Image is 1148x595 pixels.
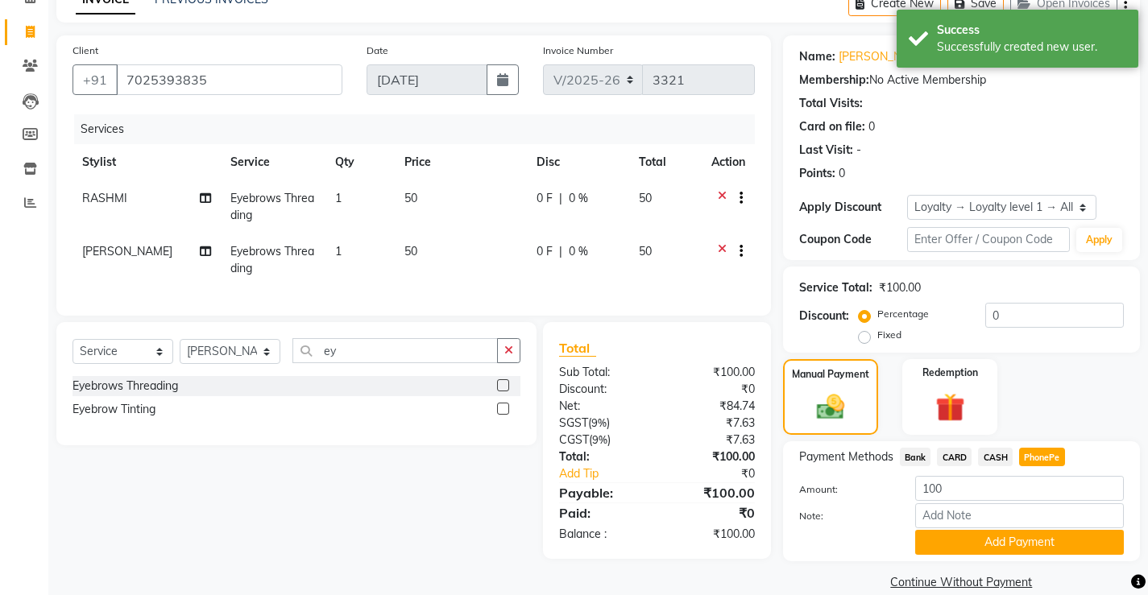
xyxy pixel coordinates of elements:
[537,190,553,207] span: 0 F
[856,142,861,159] div: -
[799,142,853,159] div: Last Visit:
[675,465,767,482] div: ₹0
[639,191,652,205] span: 50
[547,415,657,432] div: ( )
[73,144,221,180] th: Stylist
[868,118,875,135] div: 0
[395,144,526,180] th: Price
[559,415,588,430] span: SGST
[799,231,907,248] div: Coupon Code
[82,244,172,258] span: [PERSON_NAME]
[657,415,766,432] div: ₹7.63
[547,448,657,465] div: Total:
[799,448,893,465] span: Payment Methods
[1076,228,1122,252] button: Apply
[657,398,766,415] div: ₹84.74
[591,416,607,429] span: 9%
[657,503,766,523] div: ₹0
[799,279,872,296] div: Service Total:
[547,381,657,398] div: Discount:
[1019,448,1065,466] span: PhonePe
[877,307,929,321] label: Percentage
[657,483,766,502] div: ₹100.00
[877,328,901,342] label: Fixed
[543,43,613,58] label: Invoice Number
[792,367,869,382] label: Manual Payment
[592,433,607,446] span: 9%
[926,390,974,426] img: _gift.svg
[900,448,931,466] span: Bank
[547,483,657,502] div: Payable:
[547,526,657,543] div: Balance :
[799,95,863,112] div: Total Visits:
[73,378,178,395] div: Eyebrows Threading
[657,526,766,543] div: ₹100.00
[335,191,342,205] span: 1
[547,465,675,482] a: Add Tip
[82,191,127,205] span: RASHMI
[787,482,903,497] label: Amount:
[978,448,1013,466] span: CASH
[559,243,562,260] span: |
[73,64,118,95] button: +91
[915,530,1124,555] button: Add Payment
[702,144,755,180] th: Action
[527,144,630,180] th: Disc
[547,432,657,448] div: ( )
[799,308,849,324] div: Discount:
[799,199,907,216] div: Apply Discount
[922,366,978,380] label: Redemption
[657,381,766,398] div: ₹0
[808,391,853,424] img: _cash.svg
[559,190,562,207] span: |
[787,509,903,523] label: Note:
[907,227,1070,252] input: Enter Offer / Coupon Code
[547,398,657,415] div: Net:
[292,338,498,363] input: Search or Scan
[629,144,701,180] th: Total
[657,432,766,448] div: ₹7.63
[799,165,835,182] div: Points:
[657,364,766,381] div: ₹100.00
[73,401,155,418] div: Eyebrow Tinting
[335,244,342,258] span: 1
[547,503,657,523] div: Paid:
[404,191,417,205] span: 50
[74,114,767,144] div: Services
[639,244,652,258] span: 50
[325,144,396,180] th: Qty
[879,279,921,296] div: ₹100.00
[839,48,929,65] a: [PERSON_NAME]
[915,476,1124,501] input: Amount
[569,243,588,260] span: 0 %
[547,364,657,381] div: Sub Total:
[221,144,325,180] th: Service
[937,22,1126,39] div: Success
[799,48,835,65] div: Name:
[799,72,869,89] div: Membership:
[537,243,553,260] span: 0 F
[559,340,596,357] span: Total
[559,432,589,447] span: CGST
[937,448,972,466] span: CARD
[230,244,314,275] span: Eyebrows Threading
[799,72,1124,89] div: No Active Membership
[786,574,1137,591] a: Continue Without Payment
[73,43,98,58] label: Client
[116,64,342,95] input: Search by Name/Mobile/Email/Code
[657,448,766,465] div: ₹100.00
[799,118,865,135] div: Card on file:
[937,39,1126,56] div: Successfully created new user.
[367,43,388,58] label: Date
[839,165,845,182] div: 0
[404,244,417,258] span: 50
[915,503,1124,528] input: Add Note
[569,190,588,207] span: 0 %
[230,191,314,222] span: Eyebrows Threading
